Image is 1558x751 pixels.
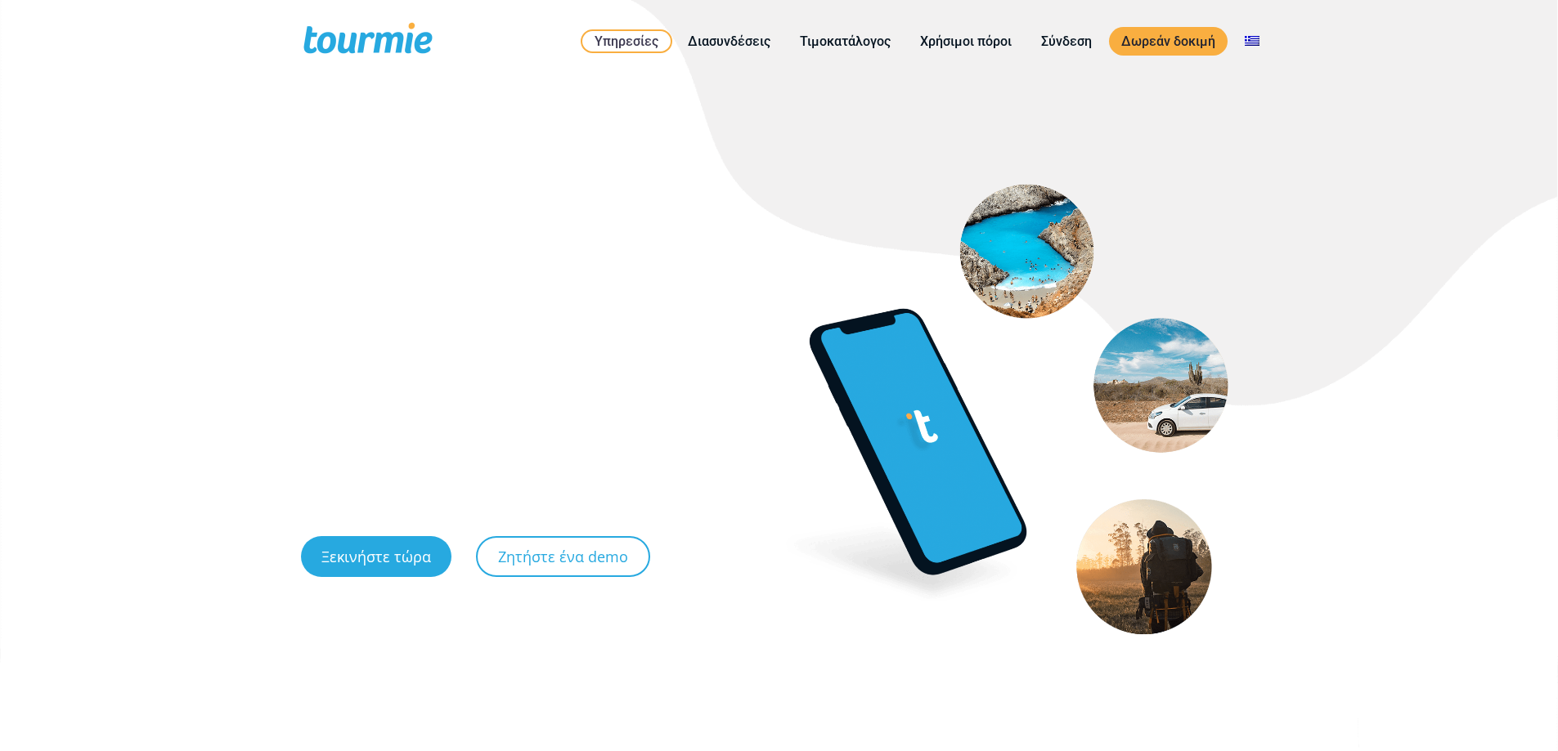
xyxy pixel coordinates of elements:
a: Διασυνδέσεις [676,31,783,51]
a: Δωρεάν δοκιμή [1109,27,1228,56]
a: Αλλαγή σε [1232,31,1272,51]
a: Τιμοκατάλογος [788,31,903,51]
a: Ξεκινήστε τώρα [301,536,451,577]
a: Υπηρεσίες [581,29,672,53]
a: Σύνδεση [1029,31,1104,51]
a: Ζητήστε ένα demo [476,536,650,577]
a: Χρήσιμοι πόροι [908,31,1024,51]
